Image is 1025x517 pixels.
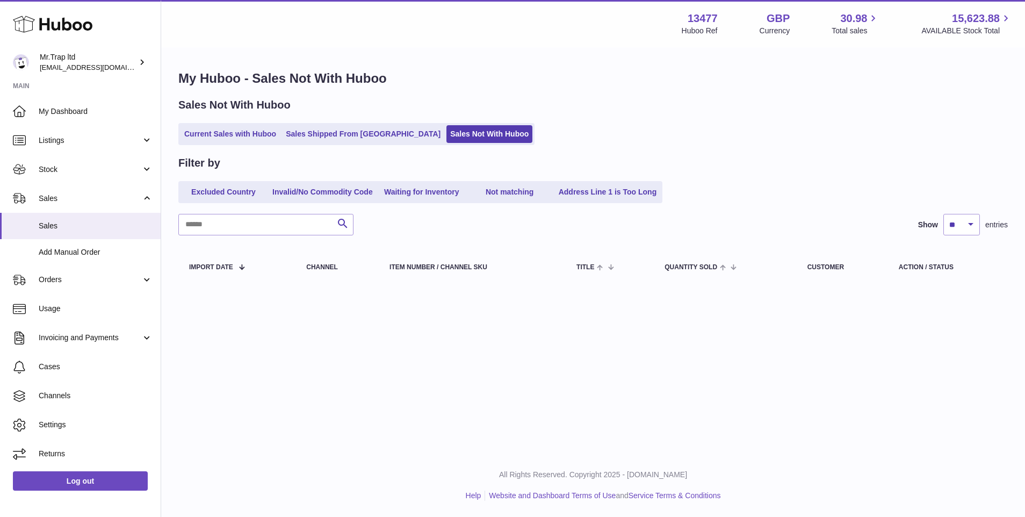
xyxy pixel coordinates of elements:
span: 15,623.88 [952,11,1000,26]
div: Huboo Ref [682,26,718,36]
span: Total sales [832,26,879,36]
span: Sales [39,193,141,204]
span: Sales [39,221,153,231]
span: Import date [189,264,233,271]
span: AVAILABLE Stock Total [921,26,1012,36]
div: Channel [306,264,368,271]
span: 30.98 [840,11,867,26]
a: Sales Not With Huboo [446,125,532,143]
div: Customer [807,264,877,271]
a: Sales Shipped From [GEOGRAPHIC_DATA] [282,125,444,143]
span: Stock [39,164,141,175]
span: Usage [39,304,153,314]
span: Invoicing and Payments [39,333,141,343]
div: Mr.Trap ltd [40,52,136,73]
div: Item Number / Channel SKU [389,264,555,271]
h2: Filter by [178,156,220,170]
p: All Rights Reserved. Copyright 2025 - [DOMAIN_NAME] [170,470,1016,480]
a: Address Line 1 is Too Long [555,183,661,201]
div: Currency [760,26,790,36]
a: Current Sales with Huboo [181,125,280,143]
span: Quantity Sold [665,264,717,271]
div: Action / Status [899,264,997,271]
a: Waiting for Inventory [379,183,465,201]
strong: 13477 [688,11,718,26]
a: Log out [13,471,148,491]
span: Cases [39,362,153,372]
a: 15,623.88 AVAILABLE Stock Total [921,11,1012,36]
h2: Sales Not With Huboo [178,98,291,112]
a: Not matching [467,183,553,201]
span: Orders [39,275,141,285]
span: Title [576,264,594,271]
h1: My Huboo - Sales Not With Huboo [178,70,1008,87]
label: Show [918,220,938,230]
span: Returns [39,449,153,459]
img: office@grabacz.eu [13,54,29,70]
span: Add Manual Order [39,247,153,257]
span: Channels [39,391,153,401]
span: My Dashboard [39,106,153,117]
span: entries [985,220,1008,230]
span: Settings [39,420,153,430]
span: Listings [39,135,141,146]
span: [EMAIL_ADDRESS][DOMAIN_NAME] [40,63,158,71]
strong: GBP [767,11,790,26]
a: 30.98 Total sales [832,11,879,36]
a: Service Terms & Conditions [629,491,721,500]
a: Website and Dashboard Terms of Use [489,491,616,500]
a: Help [466,491,481,500]
a: Invalid/No Commodity Code [269,183,377,201]
a: Excluded Country [181,183,266,201]
li: and [485,491,720,501]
